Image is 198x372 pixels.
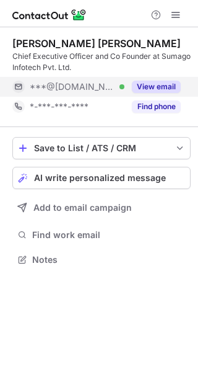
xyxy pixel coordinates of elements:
[12,7,87,22] img: ContactOut v5.3.10
[132,100,181,113] button: Reveal Button
[12,251,191,268] button: Notes
[12,197,191,219] button: Add to email campaign
[12,51,191,73] div: Chief Executive Officer and Co Founder at Sumago Infotech Pvt. Ltd.
[34,173,166,183] span: AI write personalized message
[12,226,191,244] button: Find work email
[32,229,186,241] span: Find work email
[12,167,191,189] button: AI write personalized message
[33,203,132,213] span: Add to email campaign
[30,81,115,92] span: ***@[DOMAIN_NAME]
[12,137,191,159] button: save-profile-one-click
[34,143,169,153] div: Save to List / ATS / CRM
[32,254,186,265] span: Notes
[132,81,181,93] button: Reveal Button
[12,37,181,50] div: [PERSON_NAME] [PERSON_NAME]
